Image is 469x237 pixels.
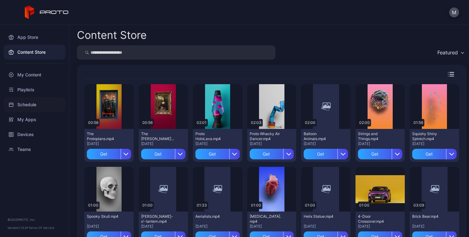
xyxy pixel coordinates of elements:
[4,67,65,82] a: My Content
[250,224,294,229] div: [DATE]
[358,224,402,229] div: [DATE]
[4,127,65,142] a: Devices
[141,149,175,159] div: Get
[141,214,175,224] div: Jack-o'-lantern.mp4
[412,224,457,229] div: [DATE]
[304,131,338,141] div: Balloon Animals.mp4
[87,224,131,229] div: [DATE]
[412,131,446,141] div: Squishy Shiny Splotch.mp4
[304,224,348,229] div: [DATE]
[195,131,230,141] div: Proto HoloLava.mp4
[195,141,240,146] div: [DATE]
[250,214,284,224] div: Human Heart.mp4
[195,214,230,219] div: Aerialists.mp4
[358,214,392,224] div: 4-Door Crossover.mp4
[250,149,284,159] div: Get
[250,149,294,159] button: Get
[4,82,65,97] a: Playlists
[449,7,459,17] button: M
[412,141,457,146] div: [DATE]
[412,149,457,159] button: Get
[7,217,62,222] div: © 2025 PROTO, Inc.
[141,131,175,141] div: The Mona Lisa.mp4
[87,214,121,219] div: Spooky Skull.mp4
[195,149,240,159] button: Get
[141,224,185,229] div: [DATE]
[4,97,65,112] a: Schedule
[358,149,392,159] div: Get
[412,214,446,219] div: Brick Bear.mp4
[87,141,131,146] div: [DATE]
[77,30,147,40] div: Content Store
[304,214,338,219] div: Helix Statue.mp4
[29,226,54,230] a: Terms Of Service
[250,141,294,146] div: [DATE]
[87,149,131,159] button: Get
[437,49,458,56] div: Featured
[195,149,229,159] div: Get
[434,45,467,60] button: Featured
[195,224,240,229] div: [DATE]
[358,131,392,141] div: Strings and Things.mp4
[4,142,65,157] a: Teams
[7,226,29,230] span: Version 1.13.0 •
[358,141,402,146] div: [DATE]
[250,131,284,141] div: Proto Whacky Air Dancer.mp4
[4,112,65,127] a: My Apps
[87,131,121,141] div: The Protopians.mp4
[4,30,65,45] a: App Store
[141,149,185,159] button: Get
[304,149,348,159] button: Get
[141,141,185,146] div: [DATE]
[412,149,446,159] div: Get
[87,149,121,159] div: Get
[4,45,65,60] a: Content Store
[358,149,402,159] button: Get
[304,141,348,146] div: [DATE]
[304,149,337,159] div: Get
